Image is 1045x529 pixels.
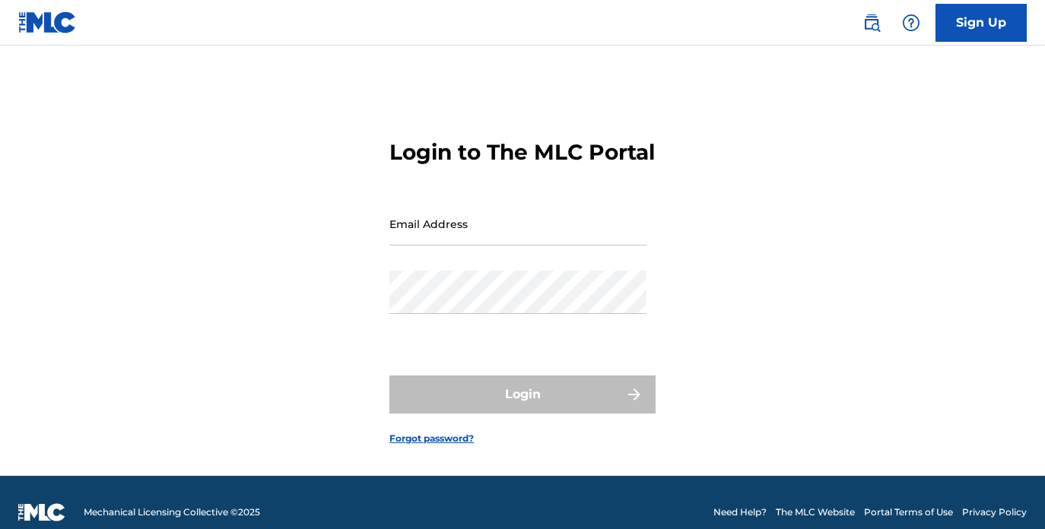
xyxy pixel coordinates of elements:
a: Sign Up [935,4,1027,42]
img: help [902,14,920,32]
a: Forgot password? [389,432,474,445]
img: logo [18,503,65,521]
img: search [862,14,881,32]
h3: Login to The MLC Portal [389,139,655,166]
a: Public Search [856,8,887,38]
a: The MLC Website [776,505,855,519]
span: Mechanical Licensing Collective © 2025 [84,505,260,519]
a: Privacy Policy [962,505,1027,519]
img: MLC Logo [18,11,77,33]
a: Portal Terms of Use [864,505,953,519]
a: Need Help? [713,505,767,519]
div: Help [896,8,926,38]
